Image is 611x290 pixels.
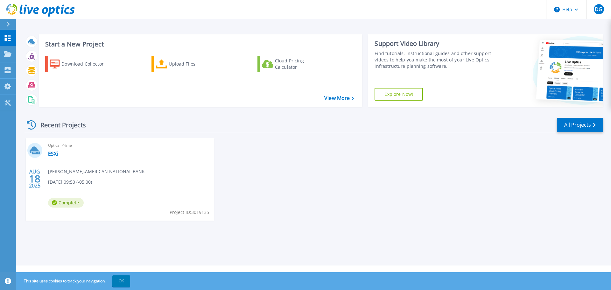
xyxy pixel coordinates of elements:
span: [DATE] 09:50 (-05:00) [48,179,92,186]
span: DG [595,7,602,12]
a: ESXi [48,151,58,157]
div: Download Collector [61,58,112,70]
h3: Start a New Project [45,41,354,48]
div: Find tutorials, instructional guides and other support videos to help you make the most of your L... [375,50,494,69]
a: Upload Files [151,56,222,72]
a: View More [324,95,354,101]
a: All Projects [557,118,603,132]
span: Optical Prime [48,142,210,149]
span: Project ID: 3019135 [170,209,209,216]
div: Upload Files [169,58,220,70]
span: [PERSON_NAME] , AMERICAN NATIONAL BANK [48,168,145,175]
span: 18 [29,176,40,181]
span: This site uses cookies to track your navigation. [18,275,130,287]
div: Recent Projects [25,117,95,133]
a: Explore Now! [375,88,423,101]
div: Cloud Pricing Calculator [275,58,326,70]
a: Download Collector [45,56,116,72]
div: AUG 2025 [29,167,41,190]
button: OK [112,275,130,287]
span: Complete [48,198,84,208]
div: Support Video Library [375,39,494,48]
a: Cloud Pricing Calculator [257,56,328,72]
